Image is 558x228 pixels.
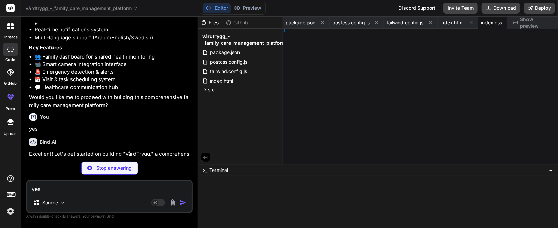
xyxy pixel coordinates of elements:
div: Github [223,19,251,26]
span: src [208,86,215,93]
div: Files [198,19,223,26]
p: Source [42,199,58,206]
span: privacy [91,214,103,218]
h6: Bind AI [40,139,56,145]
h6: You [40,114,49,120]
strong: Key Features [29,44,62,51]
span: Terminal [209,167,228,174]
span: package.json [209,48,241,56]
img: Pick Models [60,200,66,206]
span: index.css [481,19,502,26]
span: − [549,167,553,174]
span: tailwind.config.js [209,67,248,75]
button: Deploy [524,3,555,14]
span: vårdtrygg_-_family_care_management_platform [202,33,286,46]
button: − [547,165,554,176]
p: yes [29,125,191,133]
li: 📹 Smart camera integration interface [35,61,191,68]
span: postcss.config.js [332,19,370,26]
p: Would you like me to proceed with building this comprehensive family care management platform? [29,94,191,109]
p: : [29,44,191,52]
label: Upload [4,131,17,137]
button: Download [482,3,520,14]
img: attachment [169,199,177,207]
span: postcss.config.js [209,58,248,66]
span: index.html [209,77,234,85]
label: code [6,57,15,63]
button: Preview [231,3,264,13]
li: 👥 Family dashboard for shared health monitoring [35,53,191,61]
div: Discord Support [394,3,439,14]
button: Invite Team [443,3,478,14]
span: vårdtrygg_-_family_care_management_platform [26,5,138,12]
li: 🚨 Emergency detection & alerts [35,68,191,76]
img: settings [5,206,16,217]
span: tailwind.config.js [387,19,423,26]
span: package.json [286,19,315,26]
label: prem [6,106,15,112]
li: 📅 Visit & task scheduling system [35,76,191,84]
label: GitHub [4,81,17,86]
li: Real-time notifications system [35,26,191,34]
li: 💬 Healthcare communication hub [35,84,191,91]
p: Excellent! Let's get started on building "VårdTrygg," a comprehensive family care management plat... [29,150,191,181]
li: Multi-language support (Arabic/English/Swedish) [35,34,191,42]
span: index.html [440,19,463,26]
button: Editor [203,3,231,13]
span: Show preview [520,16,553,29]
img: icon [180,199,186,206]
p: Stop answering [96,165,132,172]
label: threads [3,34,18,40]
span: >_ [202,167,207,174]
p: Always double-check its answers. Your in Bind [26,213,193,220]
